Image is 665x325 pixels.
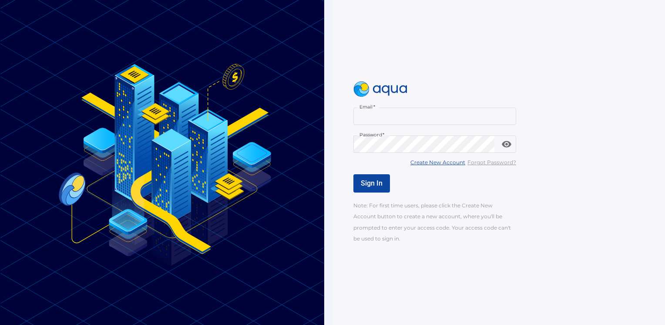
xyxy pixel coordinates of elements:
label: Password [359,132,384,138]
label: Email [359,104,375,110]
button: Sign In [353,174,390,193]
img: logo [353,81,407,97]
span: Note: For first time users, please click the Create New Account button to create a new account, w... [353,202,511,241]
u: Forgot Password? [467,159,516,166]
u: Create New Account [410,159,465,166]
span: Sign In [361,179,383,187]
button: toggle password visibility [498,135,515,153]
